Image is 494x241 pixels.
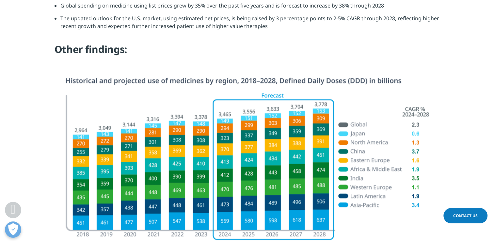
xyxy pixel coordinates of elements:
li: The updated outlook for the U.S. market, using estimated net prices, is being raised by 3 percent... [60,14,440,35]
span: Contact Us [453,213,478,218]
button: 優先設定センターを開く [5,221,21,238]
a: Contact Us [443,208,487,223]
li: Global spending on medicine using list prices grew by 35% over the past five years and is forecas... [60,2,440,14]
h4: Other findings: [55,43,440,61]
